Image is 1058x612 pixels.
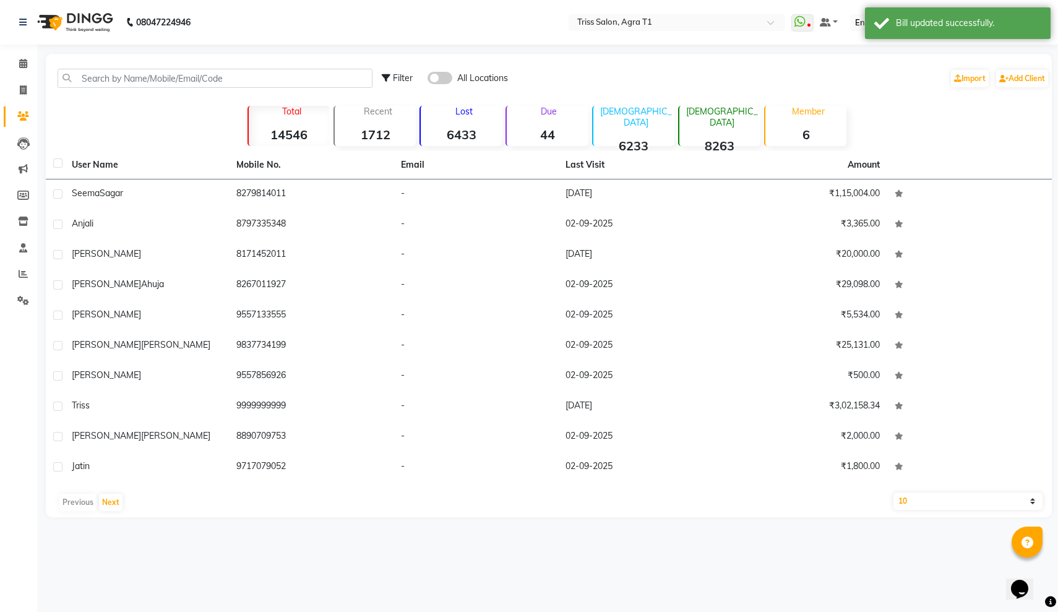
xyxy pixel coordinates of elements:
td: 02-09-2025 [558,331,723,361]
img: logo [32,5,116,40]
div: Bill updated successfully. [896,17,1041,30]
td: - [394,392,558,422]
p: [DEMOGRAPHIC_DATA] [598,106,674,128]
th: User Name [64,151,229,179]
td: 9557133555 [229,301,394,331]
span: [PERSON_NAME] [141,430,210,441]
strong: 6 [765,127,846,142]
span: [PERSON_NAME] [141,339,210,350]
td: ₹3,02,158.34 [723,392,887,422]
th: Email [394,151,558,179]
td: - [394,240,558,270]
td: 8267011927 [229,270,394,301]
span: Seema [72,187,100,199]
td: - [394,301,558,331]
span: [PERSON_NAME] [72,369,141,381]
td: - [394,422,558,452]
td: 02-09-2025 [558,301,723,331]
td: 8797335348 [229,210,394,240]
span: [PERSON_NAME] [72,309,141,320]
td: ₹5,534.00 [723,301,887,331]
td: 9999999999 [229,392,394,422]
td: 9837734199 [229,331,394,361]
span: Filter [393,72,413,84]
p: [DEMOGRAPHIC_DATA] [684,106,760,128]
a: Import [951,70,989,87]
td: 8279814011 [229,179,394,210]
strong: 1712 [335,127,416,142]
td: 02-09-2025 [558,361,723,392]
td: ₹1,800.00 [723,452,887,483]
span: [PERSON_NAME] [72,278,141,290]
strong: 6233 [593,138,674,153]
p: Recent [340,106,416,117]
td: - [394,361,558,392]
td: [DATE] [558,240,723,270]
a: Add Client [996,70,1048,87]
td: [DATE] [558,179,723,210]
th: Last Visit [558,151,723,179]
td: - [394,210,558,240]
p: Due [509,106,588,117]
td: ₹20,000.00 [723,240,887,270]
td: ₹3,365.00 [723,210,887,240]
td: ₹1,15,004.00 [723,179,887,210]
b: 08047224946 [136,5,191,40]
span: Jatin [72,460,90,472]
strong: 14546 [249,127,330,142]
td: 02-09-2025 [558,210,723,240]
td: ₹29,098.00 [723,270,887,301]
td: - [394,270,558,301]
td: ₹25,131.00 [723,331,887,361]
td: [DATE] [558,392,723,422]
td: 8890709753 [229,422,394,452]
td: 02-09-2025 [558,422,723,452]
td: - [394,452,558,483]
td: 9717079052 [229,452,394,483]
p: Total [254,106,330,117]
span: triss [72,400,90,411]
span: All Locations [457,72,508,85]
p: Member [770,106,846,117]
th: Amount [840,151,887,179]
span: [PERSON_NAME] [72,248,141,259]
td: - [394,331,558,361]
p: Lost [426,106,502,117]
td: 02-09-2025 [558,452,723,483]
th: Mobile No. [229,151,394,179]
td: ₹2,000.00 [723,422,887,452]
input: Search by Name/Mobile/Email/Code [58,69,372,88]
strong: 44 [507,127,588,142]
span: Anjali [72,218,93,229]
td: - [394,179,558,210]
span: [PERSON_NAME] [72,430,141,441]
button: Next [99,494,123,511]
span: Ahuja [141,278,164,290]
td: ₹500.00 [723,361,887,392]
strong: 8263 [679,138,760,153]
iframe: chat widget [1006,562,1046,600]
span: Sagar [100,187,123,199]
strong: 6433 [421,127,502,142]
td: 9557856926 [229,361,394,392]
td: 8171452011 [229,240,394,270]
td: 02-09-2025 [558,270,723,301]
span: [PERSON_NAME] [72,339,141,350]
